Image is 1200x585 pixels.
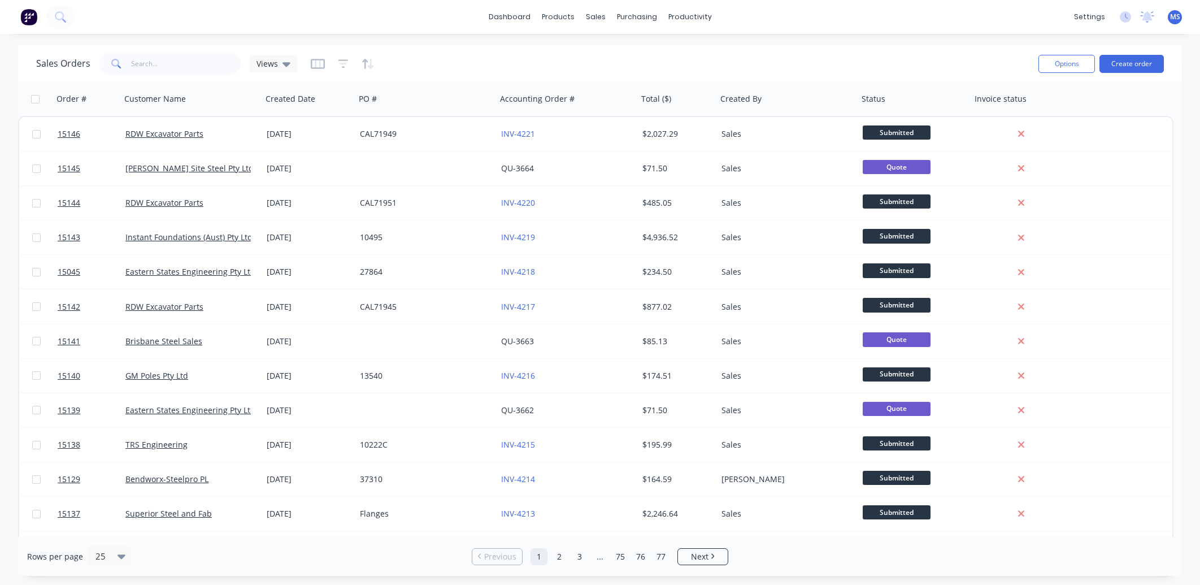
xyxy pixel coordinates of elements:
div: [DATE] [267,370,351,382]
a: INV-4219 [501,232,535,242]
a: QU-3662 [501,405,534,415]
div: Sales [721,197,847,209]
a: Eastern States Engineering Pty Ltd [125,266,255,277]
a: QU-3663 [501,336,534,346]
span: Submitted [863,298,931,312]
div: settings [1068,8,1111,25]
span: Submitted [863,367,931,382]
a: RDW Excavator Parts [125,197,203,208]
span: 15139 [58,405,80,416]
div: sales [580,8,611,25]
span: Submitted [863,229,931,243]
a: 15136 [58,531,125,565]
div: 13540 [360,370,485,382]
a: [PERSON_NAME] Site Steel Pty Ltd [125,163,254,174]
a: Page 2 [551,548,568,565]
span: Submitted [863,125,931,140]
a: RDW Excavator Parts [125,301,203,312]
div: Created Date [266,93,315,105]
div: [DATE] [267,405,351,416]
div: $4,936.52 [642,232,709,243]
a: Page 75 [612,548,629,565]
div: CAL71951 [360,197,485,209]
span: 15045 [58,266,80,278]
div: Sales [721,301,847,313]
div: $85.13 [642,336,709,347]
a: 15139 [58,393,125,427]
a: Eastern States Engineering Pty Ltd [125,405,255,415]
div: $877.02 [642,301,709,313]
div: Order # [56,93,86,105]
a: 15140 [58,359,125,393]
div: Sales [721,163,847,174]
div: Sales [721,508,847,519]
span: Views [256,58,278,70]
a: INV-4214 [501,474,535,484]
div: [PERSON_NAME] [721,474,847,485]
a: Next page [678,551,728,562]
img: Factory [20,8,37,25]
a: Previous page [472,551,522,562]
a: INV-4218 [501,266,535,277]
a: 15144 [58,186,125,220]
div: $174.51 [642,370,709,382]
div: [DATE] [267,439,351,450]
div: Sales [721,370,847,382]
div: Total ($) [641,93,671,105]
a: Instant Foundations (Aust) Pty Ltd [125,232,253,242]
a: Page 3 [571,548,588,565]
span: 15145 [58,163,80,174]
span: Quote [863,332,931,346]
div: Customer Name [124,93,186,105]
a: Page 76 [632,548,649,565]
div: [DATE] [267,163,351,174]
div: $71.50 [642,405,709,416]
div: products [536,8,580,25]
div: $485.05 [642,197,709,209]
button: Options [1038,55,1095,73]
div: [DATE] [267,508,351,519]
span: Submitted [863,194,931,209]
span: Rows per page [27,551,83,562]
div: $234.50 [642,266,709,278]
div: [DATE] [267,232,351,243]
div: Sales [721,336,847,347]
a: RDW Excavator Parts [125,128,203,139]
div: purchasing [611,8,663,25]
div: productivity [663,8,718,25]
button: Create order [1099,55,1164,73]
a: 15141 [58,324,125,358]
div: Sales [721,128,847,140]
div: [DATE] [267,197,351,209]
div: 10495 [360,232,485,243]
a: Jump forward [592,548,608,565]
span: Submitted [863,471,931,485]
a: Superior Steel and Fab [125,508,212,519]
a: 15137 [58,497,125,531]
div: Sales [721,405,847,416]
span: 15140 [58,370,80,382]
a: Page 1 is your current page [531,548,547,565]
a: Page 77 [653,548,669,565]
a: 15146 [58,117,125,151]
a: INV-4213 [501,508,535,519]
div: Created By [720,93,762,105]
div: CAL71949 [360,128,485,140]
a: QU-3664 [501,163,534,174]
span: MS [1170,12,1180,22]
div: [DATE] [267,474,351,485]
div: CAL71945 [360,301,485,313]
span: Next [691,551,708,562]
a: 15143 [58,220,125,254]
a: INV-4216 [501,370,535,381]
span: Submitted [863,263,931,278]
a: INV-4220 [501,197,535,208]
span: Submitted [863,436,931,450]
a: 15129 [58,462,125,496]
input: Search... [131,53,241,75]
a: GM Poles Pty Ltd [125,370,188,381]
div: [DATE] [267,336,351,347]
div: [DATE] [267,128,351,140]
div: $2,246.64 [642,508,709,519]
div: Accounting Order # [500,93,575,105]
